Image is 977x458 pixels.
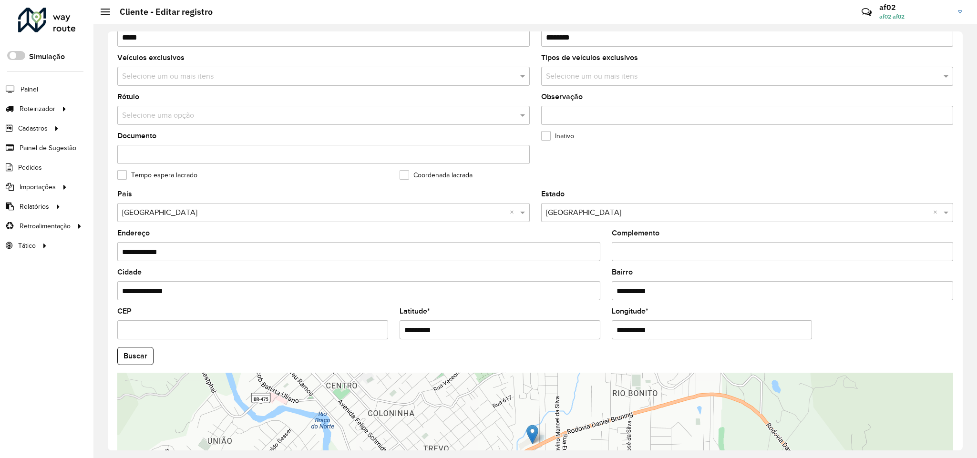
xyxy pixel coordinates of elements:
[20,221,71,231] span: Retroalimentação
[20,202,49,212] span: Relatórios
[20,182,56,192] span: Importações
[612,305,648,317] label: Longitude
[29,51,65,62] label: Simulação
[117,130,156,142] label: Documento
[541,52,638,63] label: Tipos de veículos exclusivos
[541,91,583,102] label: Observação
[612,266,633,278] label: Bairro
[21,84,38,94] span: Painel
[117,266,142,278] label: Cidade
[18,163,42,173] span: Pedidos
[117,347,154,365] button: Buscar
[400,170,473,180] label: Coordenada lacrada
[510,207,518,218] span: Clear all
[526,425,538,444] img: Marker
[879,3,951,12] h3: af02
[117,170,197,180] label: Tempo espera lacrado
[20,143,76,153] span: Painel de Sugestão
[879,12,951,21] span: af02 af02
[541,131,574,141] label: Inativo
[18,241,36,251] span: Tático
[541,188,565,200] label: Estado
[612,227,659,239] label: Complemento
[117,91,139,102] label: Rótulo
[110,7,213,17] h2: Cliente - Editar registro
[20,104,55,114] span: Roteirizador
[18,123,48,133] span: Cadastros
[400,305,430,317] label: Latitude
[117,188,132,200] label: País
[117,227,150,239] label: Endereço
[933,207,941,218] span: Clear all
[117,305,132,317] label: CEP
[856,2,877,22] a: Contato Rápido
[117,52,185,63] label: Veículos exclusivos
